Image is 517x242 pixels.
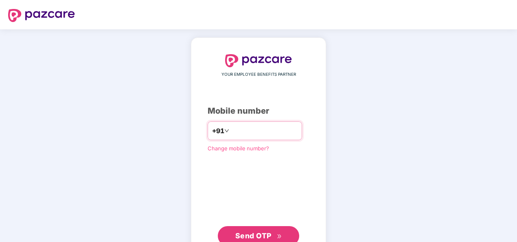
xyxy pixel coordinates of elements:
span: YOUR EMPLOYEE BENEFITS PARTNER [221,71,296,78]
span: down [224,128,229,133]
span: +91 [212,126,224,136]
img: logo [8,9,75,22]
div: Mobile number [208,105,309,117]
a: Change mobile number? [208,145,269,152]
span: Send OTP [235,231,272,240]
span: double-right [277,234,282,239]
img: logo [225,54,292,67]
